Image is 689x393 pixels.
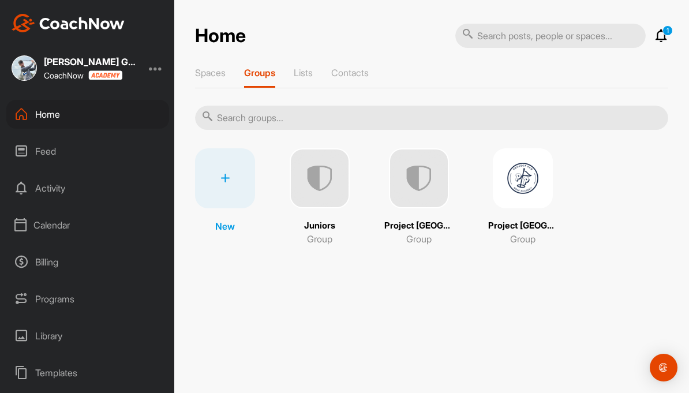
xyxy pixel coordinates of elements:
p: New [215,219,235,233]
p: Juniors [304,219,335,233]
div: Programs [6,285,169,313]
div: Library [6,321,169,350]
p: Project [GEOGRAPHIC_DATA] [488,219,557,233]
p: Group [406,232,432,246]
p: 1 [662,25,673,36]
div: Home [6,100,169,129]
p: Project [GEOGRAPHIC_DATA] [384,219,454,233]
div: Activity [6,174,169,203]
p: Group [510,232,536,246]
img: square_4f481a8ba9a78e36732073fab8849f65.png [493,148,553,208]
p: Contacts [331,67,369,78]
div: CoachNow [44,70,122,80]
p: Groups [244,67,275,78]
img: CoachNow acadmey [88,70,122,80]
input: Search groups... [195,106,668,130]
p: Spaces [195,67,226,78]
div: Feed [6,137,169,166]
div: Calendar [6,211,169,239]
img: uAAAAAElFTkSuQmCC [389,148,449,208]
div: Billing [6,248,169,276]
div: Open Intercom Messenger [650,354,677,381]
img: square_0873d4d2f4113d046cf497d4cfcba783.jpg [12,55,37,81]
img: CoachNow [12,14,125,32]
p: Group [307,232,332,246]
div: [PERSON_NAME] Golf Performance [44,57,136,66]
input: Search posts, people or spaces... [455,24,646,48]
div: Templates [6,358,169,387]
p: Lists [294,67,313,78]
h2: Home [195,25,246,47]
img: uAAAAAElFTkSuQmCC [290,148,350,208]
